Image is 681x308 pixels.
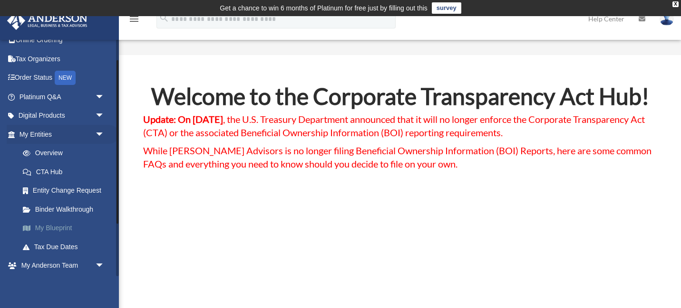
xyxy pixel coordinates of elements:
[7,106,119,125] a: Digital Productsarrow_drop_down
[143,113,223,125] strong: Update: On [DATE]
[7,275,119,294] a: My Documentsarrow_drop_down
[95,87,114,107] span: arrow_drop_down
[7,31,119,50] a: Online Ordering
[660,12,674,26] img: User Pic
[13,200,119,219] a: Binder Walkthrough
[159,13,169,23] i: search
[7,49,119,68] a: Tax Organizers
[13,181,119,200] a: Entity Change Request
[143,85,657,112] h2: Welcome to the Corporate Transparency Act Hub!
[7,68,119,88] a: Order StatusNEW
[55,71,76,85] div: NEW
[95,106,114,126] span: arrow_drop_down
[4,11,90,30] img: Anderson Advisors Platinum Portal
[143,113,645,138] span: , the U.S. Treasury Department announced that it will no longer enforce the Corporate Transparenc...
[95,275,114,294] span: arrow_drop_down
[13,162,114,181] a: CTA Hub
[672,1,679,7] div: close
[13,237,119,256] a: Tax Due Dates
[7,125,119,144] a: My Entitiesarrow_drop_down
[95,125,114,144] span: arrow_drop_down
[128,13,140,25] i: menu
[7,256,119,275] a: My Anderson Teamarrow_drop_down
[95,256,114,276] span: arrow_drop_down
[432,2,461,14] a: survey
[220,2,428,14] div: Get a chance to win 6 months of Platinum for free just by filling out this
[128,17,140,25] a: menu
[7,87,119,106] a: Platinum Q&Aarrow_drop_down
[13,219,119,238] a: My Blueprint
[13,144,119,163] a: Overview
[143,145,652,169] span: While [PERSON_NAME] Advisors is no longer filing Beneficial Ownership Information (BOI) Reports, ...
